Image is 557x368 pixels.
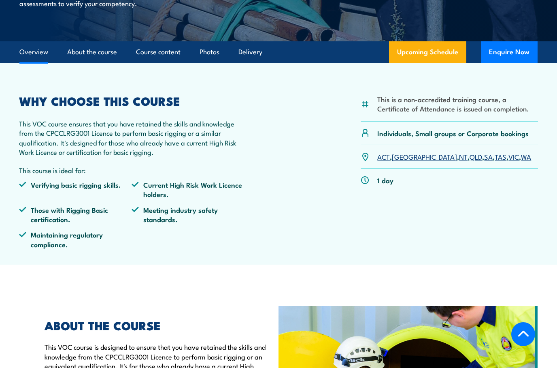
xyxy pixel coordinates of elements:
[19,119,244,157] p: This VOC course ensures that you have retained the skills and knowledge from the CPCCLRG3001 Lice...
[484,152,493,161] a: SA
[132,180,244,199] li: Current High Risk Work Licence holders.
[392,152,457,161] a: [GEOGRAPHIC_DATA]
[136,41,181,63] a: Course content
[508,152,519,161] a: VIC
[470,152,482,161] a: QLD
[19,230,132,249] li: Maintaining regulatory compliance.
[377,152,390,161] a: ACT
[459,152,468,161] a: NT
[377,94,538,113] li: This is a non-accredited training course, a Certificate of Attendance is issued on completion.
[377,128,529,138] p: Individuals, Small groups or Corporate bookings
[481,41,538,63] button: Enquire Now
[377,152,531,161] p: , , , , , , ,
[67,41,117,63] a: About the course
[132,205,244,224] li: Meeting industry safety standards.
[19,180,132,199] li: Verifying basic rigging skills.
[200,41,219,63] a: Photos
[495,152,506,161] a: TAS
[19,95,244,106] h2: WHY CHOOSE THIS COURSE
[389,41,466,63] a: Upcoming Schedule
[521,152,531,161] a: WA
[19,165,244,175] p: This course is ideal for:
[19,41,48,63] a: Overview
[238,41,262,63] a: Delivery
[377,175,393,185] p: 1 day
[45,320,266,330] h2: ABOUT THE COURSE
[19,205,132,224] li: Those with Rigging Basic certification.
